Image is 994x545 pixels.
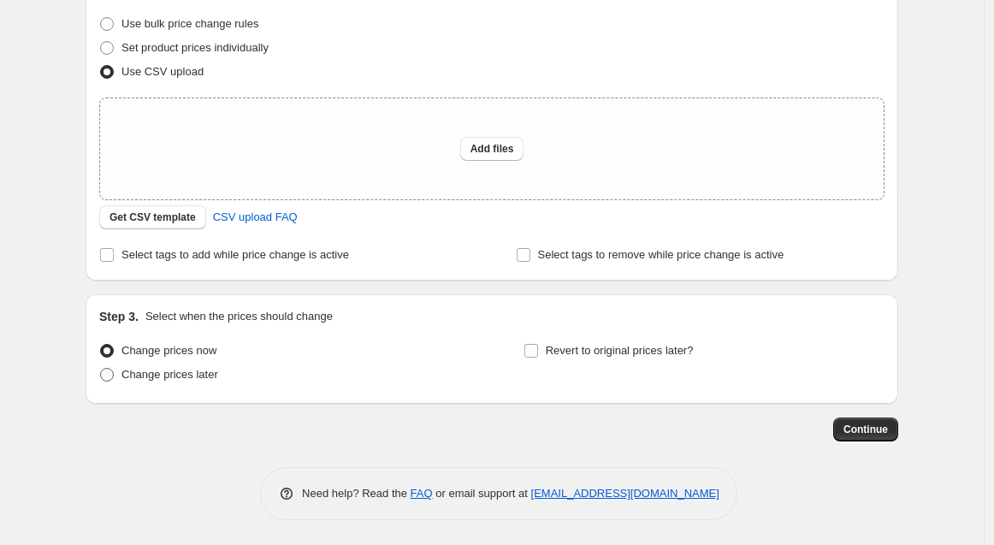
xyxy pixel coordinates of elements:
[121,368,218,381] span: Change prices later
[531,487,719,500] a: [EMAIL_ADDRESS][DOMAIN_NAME]
[109,210,196,224] span: Get CSV template
[121,344,216,357] span: Change prices now
[213,209,298,226] span: CSV upload FAQ
[121,248,349,261] span: Select tags to add while price change is active
[121,41,269,54] span: Set product prices individually
[411,487,433,500] a: FAQ
[460,137,524,161] button: Add files
[99,308,139,325] h2: Step 3.
[470,142,514,156] span: Add files
[302,487,411,500] span: Need help? Read the
[145,308,333,325] p: Select when the prices should change
[546,344,694,357] span: Revert to original prices later?
[538,248,784,261] span: Select tags to remove while price change is active
[121,65,204,78] span: Use CSV upload
[833,418,898,441] button: Continue
[203,204,308,231] a: CSV upload FAQ
[121,17,258,30] span: Use bulk price change rules
[843,423,888,436] span: Continue
[99,205,206,229] button: Get CSV template
[433,487,531,500] span: or email support at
